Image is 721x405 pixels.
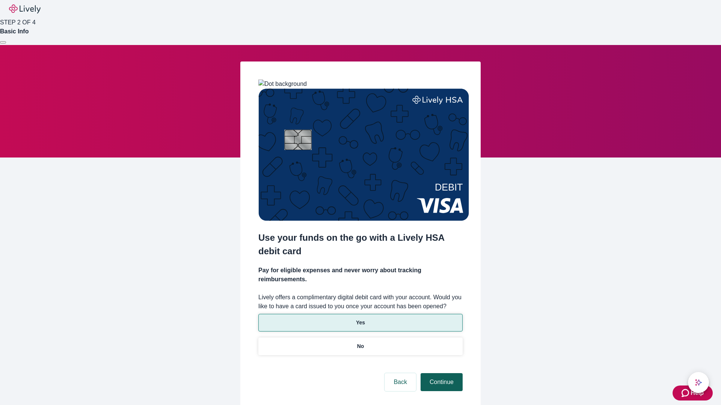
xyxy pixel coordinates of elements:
svg: Zendesk support icon [682,388,691,397]
p: No [357,342,364,350]
h2: Use your funds on the go with a Lively HSA debit card [258,231,463,258]
button: Yes [258,314,463,331]
button: Continue [421,373,463,391]
img: Debit card [258,88,469,221]
p: Yes [356,319,365,327]
svg: Lively AI Assistant [695,379,702,386]
h4: Pay for eligible expenses and never worry about tracking reimbursements. [258,266,463,284]
img: Dot background [258,79,307,88]
span: Help [691,388,704,397]
button: Zendesk support iconHelp [673,385,713,400]
button: Back [385,373,416,391]
button: No [258,337,463,355]
button: chat [688,372,709,393]
label: Lively offers a complimentary digital debit card with your account. Would you like to have a card... [258,293,463,311]
img: Lively [9,4,41,13]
